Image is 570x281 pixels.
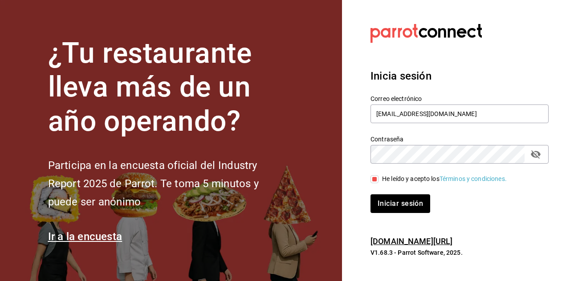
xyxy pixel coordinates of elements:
a: [DOMAIN_NAME][URL] [370,237,452,246]
a: Ir a la encuesta [48,230,122,243]
button: Iniciar sesión [370,194,430,213]
p: V1.68.3 - Parrot Software, 2025. [370,248,549,257]
h2: Participa en la encuesta oficial del Industry Report 2025 de Parrot. Te toma 5 minutos y puede se... [48,157,289,211]
a: Términos y condiciones. [440,175,507,182]
button: passwordField [528,147,543,162]
h3: Inicia sesión [370,68,549,84]
div: He leído y acepto los [382,174,507,184]
h1: ¿Tu restaurante lleva más de un año operando? [48,36,289,139]
input: Ingresa tu correo electrónico [370,104,549,123]
label: Contraseña [370,136,549,142]
label: Correo electrónico [370,95,549,101]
